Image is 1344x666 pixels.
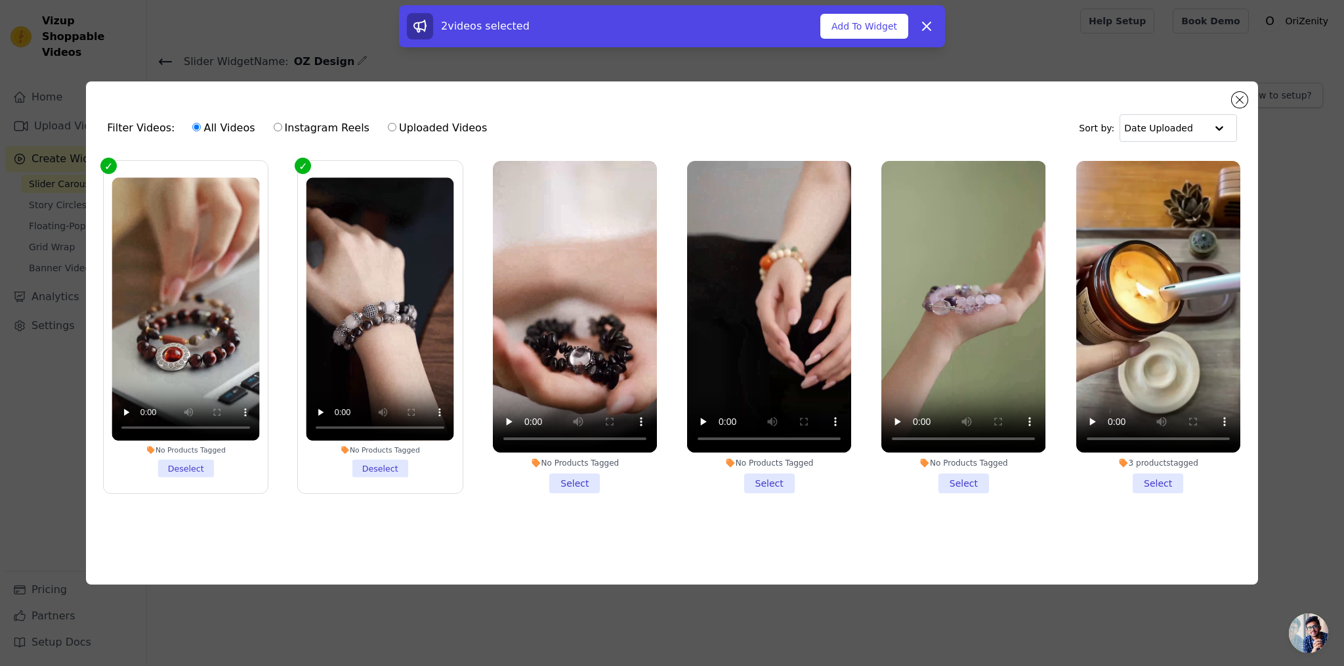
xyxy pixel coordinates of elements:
span: 2 videos selected [441,20,530,32]
div: Filter Videos: [107,113,494,143]
label: Instagram Reels [273,120,370,137]
button: Add To Widget [820,14,908,39]
button: Close modal [1232,92,1248,108]
div: Sort by: [1079,114,1237,142]
div: No Products Tagged [881,458,1045,468]
div: No Products Tagged [493,458,657,468]
div: No Products Tagged [112,445,260,455]
div: 3 products tagged [1076,458,1240,468]
div: No Products Tagged [687,458,851,468]
label: All Videos [192,120,255,137]
label: Uploaded Videos [387,120,488,137]
div: No Products Tagged [306,445,454,455]
a: Open chat [1289,613,1328,653]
